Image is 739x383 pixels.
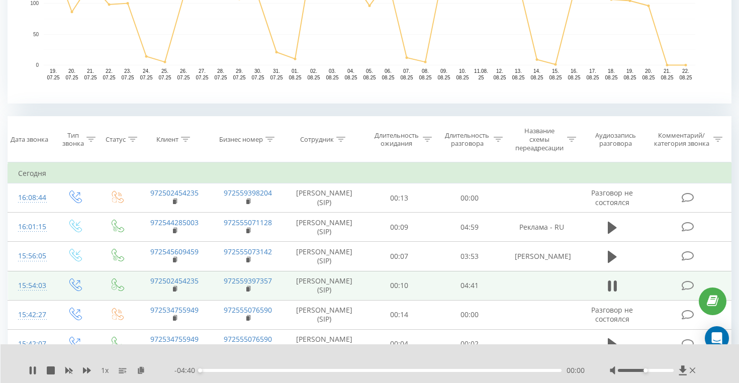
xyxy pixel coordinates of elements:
[30,1,39,6] text: 100
[434,183,505,213] td: 00:00
[505,213,578,242] td: Реклама - RU
[18,334,43,354] div: 15:42:07
[530,75,543,80] text: 08.25
[50,68,57,74] text: 19.
[18,217,43,237] div: 16:01:15
[285,183,363,213] td: [PERSON_NAME] (SIP)
[224,276,272,285] a: 972559397357
[47,75,59,80] text: 07.25
[84,75,97,80] text: 07.25
[605,75,617,80] text: 08.25
[644,368,648,372] div: Accessibility label
[101,365,109,375] span: 1 x
[682,68,689,74] text: 22.
[285,329,363,358] td: [PERSON_NAME] (SIP)
[493,75,506,80] text: 08.25
[224,188,272,198] a: 972559398204
[363,271,434,300] td: 00:10
[591,305,633,324] span: Разговор не состоялся
[150,305,199,315] a: 972534755949
[18,246,43,266] div: 15:56:05
[285,213,363,242] td: [PERSON_NAME] (SIP)
[400,75,413,80] text: 08.25
[224,334,272,344] a: 972555076590
[150,247,199,256] a: 972545609459
[121,75,134,80] text: 07.25
[233,75,245,80] text: 07.25
[150,276,199,285] a: 972502454235
[156,135,178,144] div: Клиент
[591,188,633,207] span: Разговор не состоялся
[18,188,43,208] div: 16:08:44
[623,75,636,80] text: 08.25
[310,68,317,74] text: 02.
[363,75,376,80] text: 08.25
[363,213,434,242] td: 00:09
[459,68,466,74] text: 10.
[589,68,596,74] text: 17.
[505,242,578,271] td: [PERSON_NAME]
[326,75,338,80] text: 08.25
[62,131,84,148] div: Тип звонка
[150,218,199,227] a: 972544285003
[608,68,615,74] text: 18.
[652,131,711,148] div: Комментарий/категория звонка
[533,68,540,74] text: 14.
[36,62,39,68] text: 0
[150,188,199,198] a: 972502454235
[434,271,505,300] td: 04:41
[434,213,505,242] td: 04:59
[33,32,39,37] text: 50
[434,329,505,358] td: 00:02
[87,68,94,74] text: 21.
[586,75,599,80] text: 08.25
[158,75,171,80] text: 07.25
[140,75,152,80] text: 07.25
[161,68,168,74] text: 25.
[679,75,692,80] text: 08.25
[65,75,78,80] text: 07.25
[224,247,272,256] a: 972555073142
[626,68,633,74] text: 19.
[567,365,585,375] span: 00:00
[588,131,644,148] div: Аудиозапись разговора
[224,305,272,315] a: 972555076590
[347,68,354,74] text: 04.
[363,300,434,329] td: 00:14
[363,183,434,213] td: 00:13
[422,68,429,74] text: 08.
[285,300,363,329] td: [PERSON_NAME] (SIP)
[292,68,299,74] text: 01.
[363,329,434,358] td: 00:04
[300,135,334,144] div: Сотрудник
[285,242,363,271] td: [PERSON_NAME] (SIP)
[177,75,190,80] text: 07.25
[8,163,731,183] td: Сегодня
[307,75,320,80] text: 08.25
[512,75,524,80] text: 08.25
[285,271,363,300] td: [PERSON_NAME] (SIP)
[18,305,43,325] div: 15:42:27
[443,131,491,148] div: Длительность разговора
[289,75,301,80] text: 08.25
[106,68,113,74] text: 22.
[496,68,503,74] text: 12.
[434,242,505,271] td: 03:53
[224,218,272,227] a: 972555071128
[437,75,450,80] text: 08.25
[174,365,200,375] span: - 04:40
[478,75,484,80] text: 25
[143,68,150,74] text: 24.
[549,75,562,80] text: 08.25
[403,68,410,74] text: 07.
[214,75,227,80] text: 07.25
[103,75,115,80] text: 07.25
[217,68,224,74] text: 28.
[382,75,394,80] text: 08.25
[363,242,434,271] td: 00:07
[366,68,373,74] text: 05.
[199,68,206,74] text: 27.
[198,368,202,372] div: Accessibility label
[568,75,580,80] text: 08.25
[329,68,336,74] text: 03.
